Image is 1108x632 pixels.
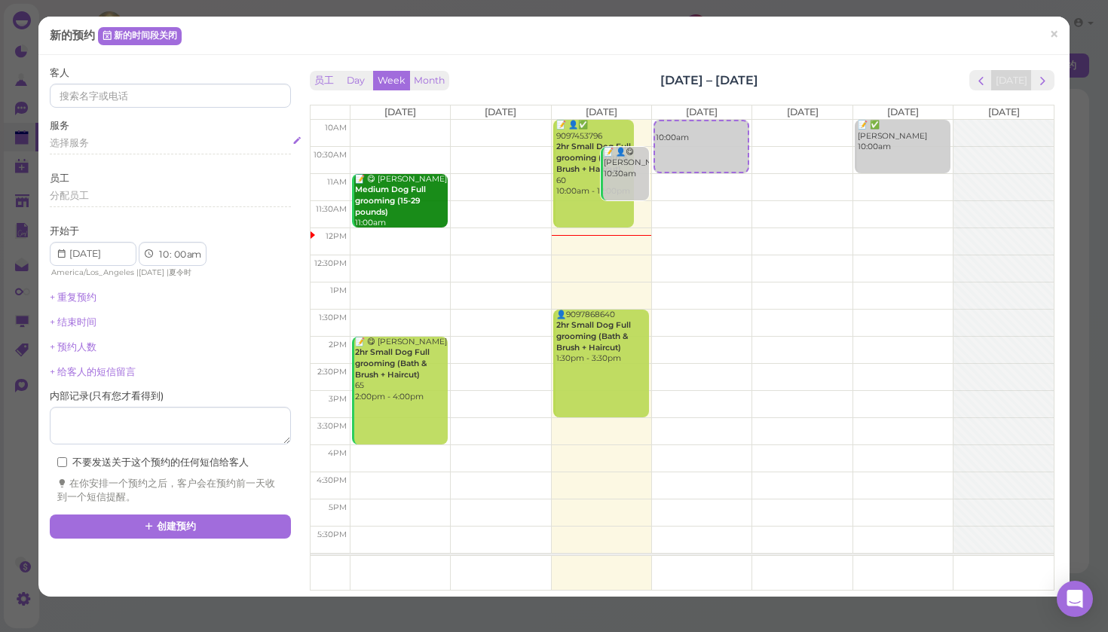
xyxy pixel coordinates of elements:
[857,120,950,153] div: 📝 ✅ [PERSON_NAME] 10:00am
[51,267,134,277] span: America/Los_Angeles
[50,137,89,148] span: 选择服务
[326,231,347,241] span: 12pm
[50,66,69,80] label: 客人
[50,366,136,377] a: + 给客人的短信留言
[314,258,347,268] span: 12:30pm
[50,224,79,238] label: 开始于
[57,457,67,467] input: 不要发送关于这个预约的任何短信给客人
[1049,23,1059,44] span: ×
[409,71,449,91] button: Month
[586,106,617,118] span: [DATE]
[355,347,430,379] b: 2hr Small Dog Full grooming (Bath & Brush + Haircut)
[50,389,164,403] label: 内部记录 ( 只有您才看得到 )
[317,421,347,431] span: 3:30pm
[98,27,182,45] a: 新的时间段关闭
[50,190,89,201] span: 分配员工
[373,71,410,91] button: Week
[50,266,218,279] div: | |
[50,119,69,133] label: 服务
[338,71,374,91] button: Day
[329,340,347,350] span: 2pm
[325,123,347,133] span: 10am
[316,204,347,214] span: 11:30am
[50,172,69,185] label: 员工
[355,185,426,216] b: Medium Dog Full grooming (15-29 pounds)
[660,72,758,89] h2: [DATE] – [DATE]
[556,310,649,365] div: 👤9097868640 1:30pm - 3:30pm
[317,475,347,485] span: 4:30pm
[319,313,347,322] span: 1:30pm
[556,120,634,197] div: 📝 👤✅ 9097453796 60 10:00am - 12:00pm
[969,70,993,90] button: prev
[50,341,96,353] a: + 预约人数
[354,337,448,403] div: 📝 😋 [PERSON_NAME] 65 2:00pm - 4:00pm
[317,367,347,377] span: 2:30pm
[988,106,1020,118] span: [DATE]
[686,106,718,118] span: [DATE]
[329,394,347,404] span: 3pm
[327,177,347,187] span: 11am
[330,285,347,295] span: 1pm
[887,106,919,118] span: [DATE]
[603,147,649,180] div: 📝 👤😋 [PERSON_NAME] 10:30am
[991,70,1032,90] button: [DATE]
[328,448,347,458] span: 4pm
[169,267,191,277] span: 夏令时
[50,28,98,42] span: 新的预约
[1057,581,1093,617] div: Open Intercom Messenger
[354,174,448,229] div: 📝 😋 [PERSON_NAME] 11:00am
[787,106,819,118] span: [DATE]
[310,71,338,91] button: 员工
[1031,70,1054,90] button: next
[57,477,283,504] div: 在你安排一个预约之后，客户会在预约前一天收到一个短信提醒。
[50,292,96,303] a: + 重复预约
[485,106,516,118] span: [DATE]
[139,267,164,277] span: [DATE]
[50,316,96,328] a: + 结束时间
[556,142,631,173] b: 2hr Small Dog Full grooming (Bath & Brush + Haircut)
[556,320,631,352] b: 2hr Small Dog Full grooming (Bath & Brush + Haircut)
[317,530,347,539] span: 5:30pm
[314,150,347,160] span: 10:30am
[655,121,748,143] div: 10:00am
[57,456,249,469] label: 不要发送关于这个预约的任何短信给客人
[50,514,291,539] button: 创建预约
[50,84,291,108] input: 搜索名字或电话
[329,502,347,512] span: 5pm
[384,106,416,118] span: [DATE]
